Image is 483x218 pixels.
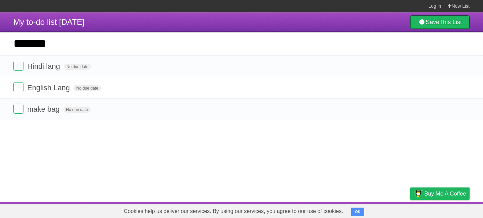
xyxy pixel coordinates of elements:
button: OK [351,208,364,216]
img: Buy me a coffee [414,188,423,199]
label: Done [13,61,23,71]
label: Done [13,82,23,92]
b: This List [439,19,462,25]
label: Done [13,104,23,114]
span: Hindi lang [27,62,62,70]
span: make bag [27,105,61,113]
span: My to-do list [DATE] [13,17,85,26]
span: English Lang [27,84,71,92]
a: About [321,204,335,216]
span: No due date [73,85,101,91]
span: Buy me a coffee [424,188,466,200]
span: No due date [63,107,91,113]
a: Buy me a coffee [410,187,470,200]
span: No due date [64,64,91,70]
a: SaveThis List [410,15,470,29]
span: Cookies help us deliver our services. By using our services, you agree to our use of cookies. [117,205,350,218]
a: Terms [379,204,393,216]
a: Developers [343,204,370,216]
a: Privacy [401,204,419,216]
a: Suggest a feature [427,204,470,216]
